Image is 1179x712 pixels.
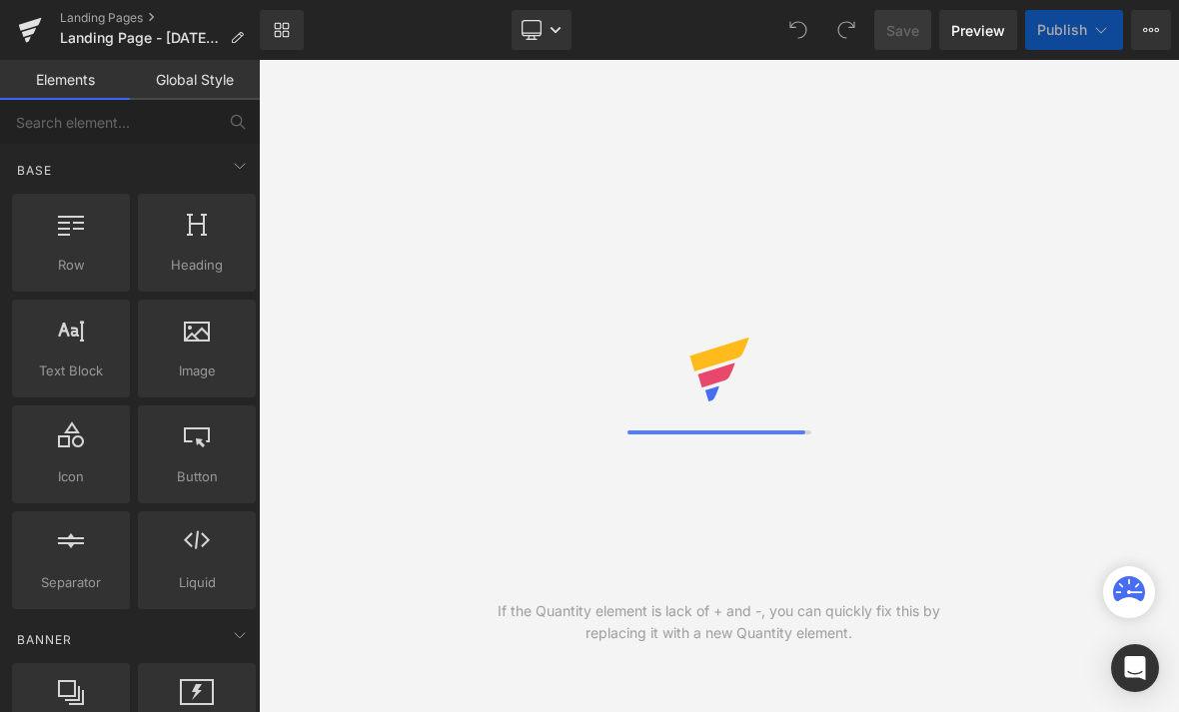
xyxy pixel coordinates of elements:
[778,10,818,50] button: Undo
[1111,644,1159,692] div: Open Intercom Messenger
[15,630,74,649] span: Banner
[1131,10,1171,50] button: More
[144,360,250,381] span: Image
[15,161,54,180] span: Base
[60,10,260,26] a: Landing Pages
[18,255,124,276] span: Row
[951,20,1005,41] span: Preview
[260,10,304,50] a: New Library
[489,600,949,644] div: If the Quantity element is lack of + and -, you can quickly fix this by replacing it with a new Q...
[144,255,250,276] span: Heading
[886,20,919,41] span: Save
[18,360,124,381] span: Text Block
[144,466,250,487] span: Button
[1037,22,1087,38] span: Publish
[130,60,260,100] a: Global Style
[60,30,222,46] span: Landing Page - [DATE] 22:29:08
[826,10,866,50] button: Redo
[18,572,124,593] span: Separator
[1025,10,1123,50] button: Publish
[939,10,1017,50] a: Preview
[144,572,250,593] span: Liquid
[18,466,124,487] span: Icon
